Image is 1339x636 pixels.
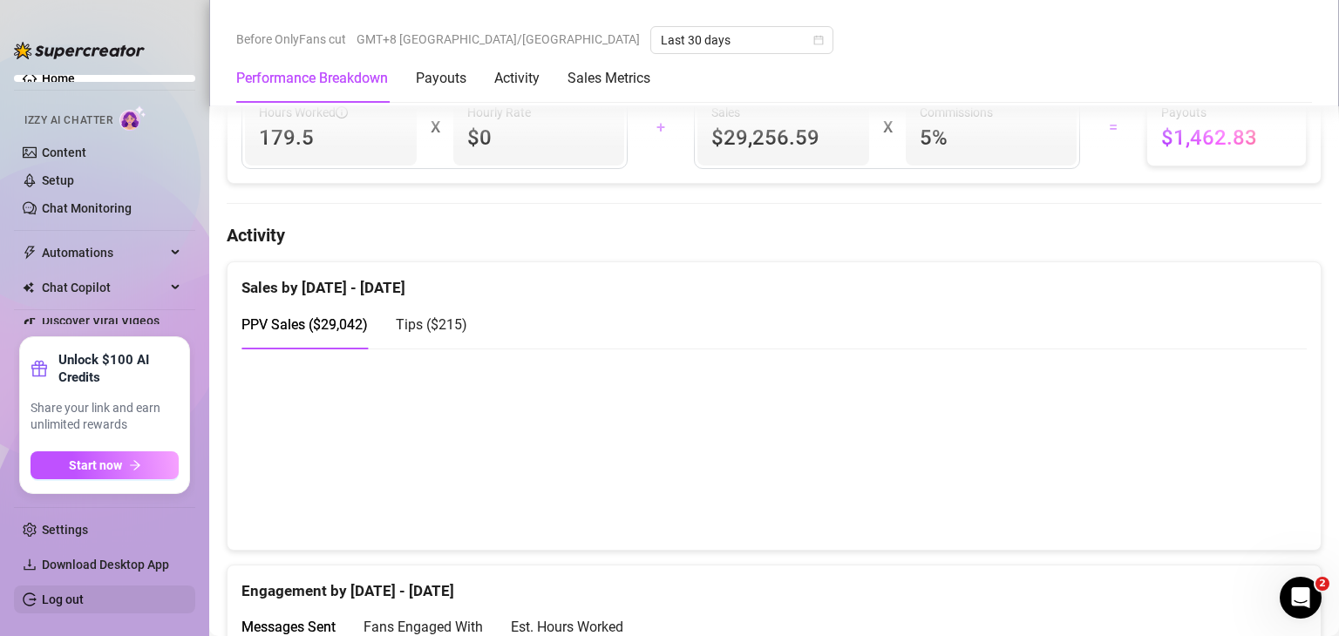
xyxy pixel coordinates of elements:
span: $0 [467,124,611,152]
a: Discover Viral Videos [42,314,160,328]
img: logo-BBDzfeDw.svg [14,42,145,59]
span: Izzy AI Chatter [24,112,112,129]
div: Payouts [416,68,466,89]
img: AI Chatter [119,105,146,131]
span: thunderbolt [23,246,37,260]
span: 5 % [920,124,1064,152]
span: 2 [1315,577,1329,591]
span: Share your link and earn unlimited rewards [31,400,179,434]
span: Payouts [1161,103,1292,122]
span: GMT+8 [GEOGRAPHIC_DATA]/[GEOGRAPHIC_DATA] [357,26,640,52]
span: Automations [42,239,166,267]
div: Sales by [DATE] - [DATE] [241,262,1307,300]
div: + [638,113,683,141]
a: Home [42,71,75,85]
span: Fans Engaged With [364,619,483,635]
span: PPV Sales ( $29,042 ) [241,316,368,333]
span: $1,462.83 [1161,124,1292,152]
span: download [23,558,37,572]
img: Chat Copilot [23,281,34,294]
span: Messages Sent [241,619,336,635]
span: Tips ( $215 ) [396,316,467,333]
div: X [431,113,439,141]
div: Sales Metrics [568,68,650,89]
div: Engagement by [DATE] - [DATE] [241,565,1307,603]
a: Chat Monitoring [42,201,132,215]
span: Chat Copilot [42,274,166,301]
div: X [883,113,892,141]
span: Download Desktop App [42,558,169,572]
span: 179.5 [259,124,403,152]
article: Commissions [920,103,993,122]
article: Hourly Rate [467,103,531,122]
button: Start nowarrow-right [31,451,179,479]
span: Start now [69,458,122,472]
div: Performance Breakdown [236,68,388,89]
strong: Unlock $100 AI Credits [58,351,179,386]
span: info-circle [336,106,348,118]
a: Content [42,145,86,159]
span: arrow-right [129,459,141,471]
iframe: Intercom live chat [1280,577,1322,619]
a: Setup [42,173,74,187]
h4: Activity [227,223,1322,247]
div: = [1091,113,1136,141]
span: gift [31,360,48,377]
span: Last 30 days [661,27,823,53]
span: Sales [711,103,855,122]
span: calendar [813,35,824,45]
span: Before OnlyFans cut [236,26,346,52]
span: $29,256.59 [711,124,855,152]
span: Hours Worked [259,103,348,122]
a: Settings [42,523,88,537]
div: Activity [494,68,540,89]
a: Log out [42,592,84,606]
